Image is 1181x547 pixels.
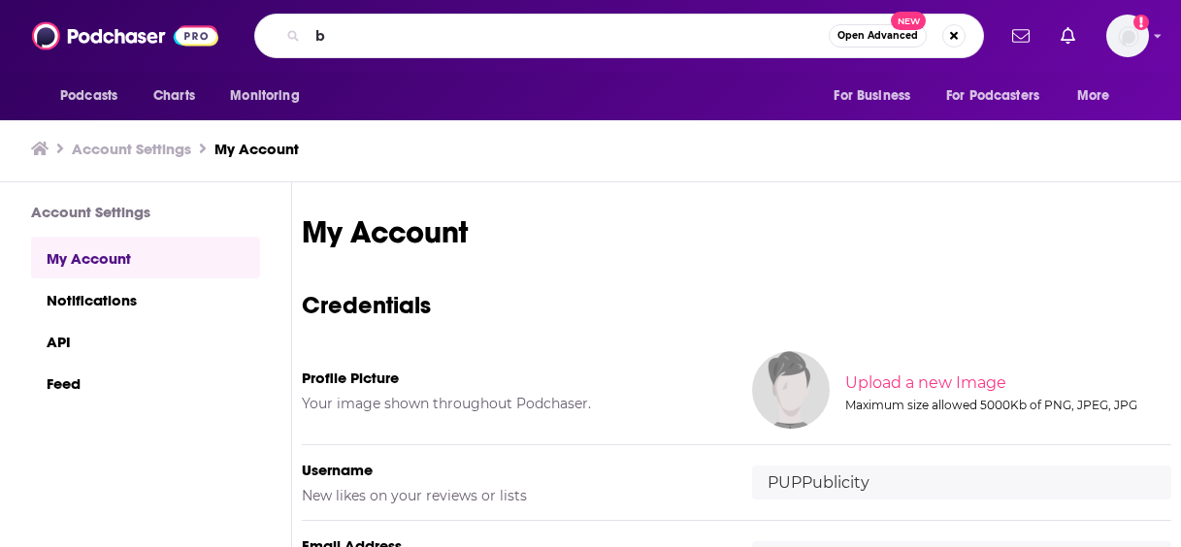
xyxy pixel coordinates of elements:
img: User Profile [1106,15,1149,57]
svg: Add a profile image [1133,15,1149,30]
a: API [31,320,260,362]
button: open menu [47,78,143,114]
img: Podchaser - Follow, Share and Rate Podcasts [32,17,218,54]
a: Feed [31,362,260,403]
button: open menu [1064,78,1134,114]
span: Logged in as PUPPublicity [1106,15,1149,57]
span: Monitoring [230,82,299,110]
h5: Profile Picture [302,369,721,387]
button: open menu [216,78,324,114]
h5: Your image shown throughout Podchaser. [302,395,721,412]
input: username [752,466,1171,499]
h5: Username [302,461,721,479]
button: open menu [934,78,1067,114]
a: My Account [214,140,299,158]
a: Charts [141,78,207,114]
img: Your profile image [752,351,830,429]
a: Show notifications dropdown [1053,19,1083,52]
span: Podcasts [60,82,117,110]
span: New [891,12,926,30]
div: Maximum size allowed 5000Kb of PNG, JPEG, JPG [845,398,1167,412]
button: Open AdvancedNew [829,24,927,48]
a: My Account [31,237,260,278]
h1: My Account [302,213,1171,251]
a: Notifications [31,278,260,320]
a: Show notifications dropdown [1004,19,1037,52]
h3: Credentials [302,290,1171,320]
a: Account Settings [72,140,191,158]
span: Charts [153,82,195,110]
span: More [1077,82,1110,110]
span: Open Advanced [837,31,918,41]
h5: New likes on your reviews or lists [302,487,721,504]
div: Search podcasts, credits, & more... [254,14,984,58]
h3: Account Settings [31,203,260,221]
button: open menu [820,78,935,114]
span: For Business [834,82,910,110]
span: For Podcasters [946,82,1039,110]
input: Search podcasts, credits, & more... [308,20,829,51]
button: Show profile menu [1106,15,1149,57]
